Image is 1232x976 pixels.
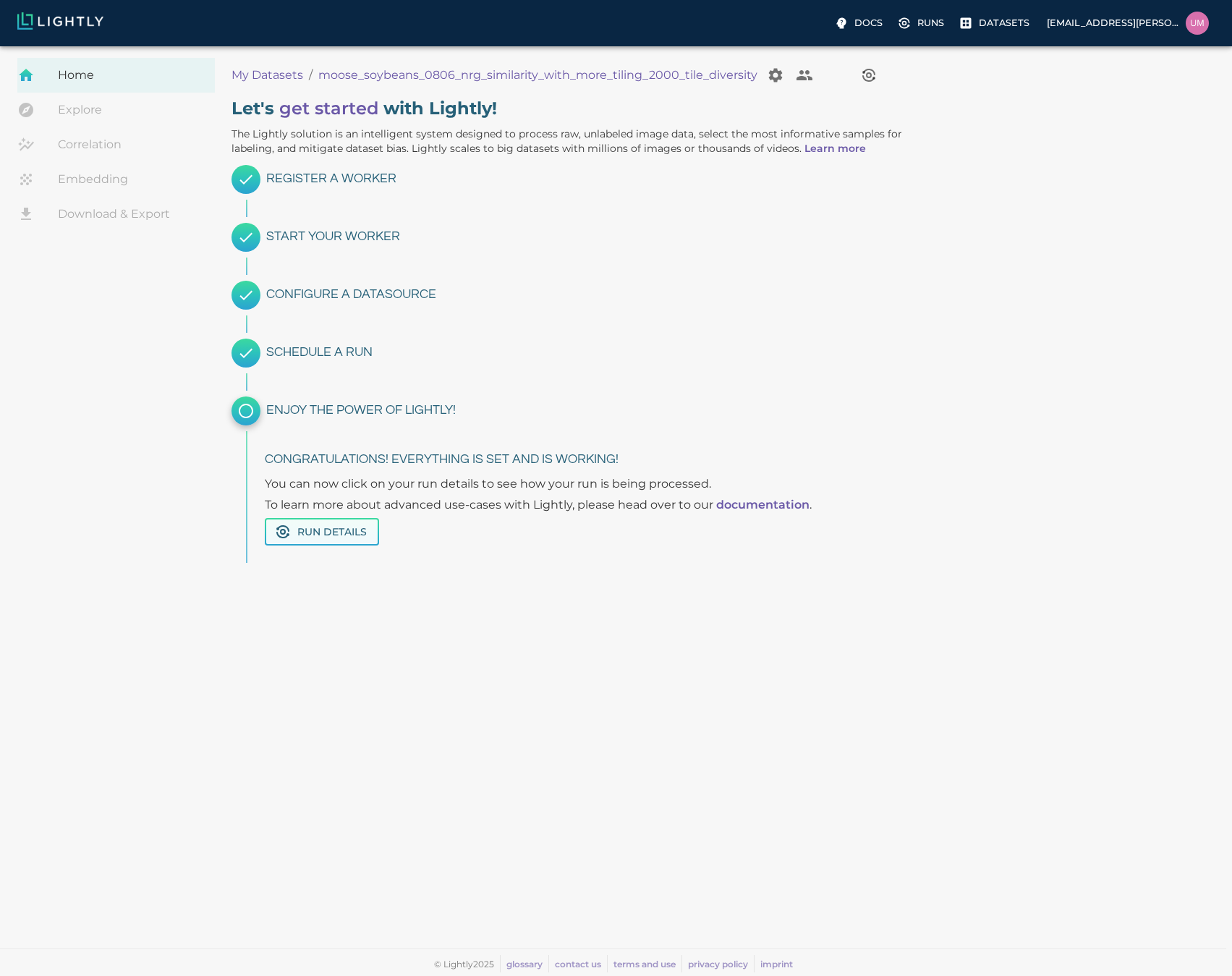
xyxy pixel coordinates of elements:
[265,475,812,493] p: You can now click on your run details to see how your run is being processed.
[17,93,215,127] a: Explore
[956,12,1035,35] label: Datasets
[831,12,888,35] label: Docs
[17,58,215,93] a: Home
[265,518,379,546] button: Run Details
[266,226,917,248] h6: Start your Worker
[761,61,790,90] button: Manage your dataset
[309,67,313,84] li: /
[555,959,601,969] a: contact us
[266,399,917,422] h6: Enjoy the power of Lightly!
[804,142,866,155] a: Learn more
[760,959,793,969] a: imprint
[265,449,812,471] h6: Congratulations! Everything is set and is working!
[688,959,748,969] a: privacy policy
[1041,7,1215,39] label: [EMAIL_ADDRESS][PERSON_NAME][DOMAIN_NAME]uma.govindarajan@bluerivertech.com
[894,12,950,35] label: Runs
[790,61,819,90] button: Collaborate on your dataset
[17,12,103,30] img: Lightly
[1047,16,1180,30] p: [EMAIL_ADDRESS][PERSON_NAME][DOMAIN_NAME]
[979,16,1029,30] p: Datasets
[266,341,917,364] h6: Schedule a run
[58,67,203,84] span: Home
[917,16,944,30] p: Runs
[716,498,810,512] a: documentation
[231,98,497,119] strong: Let ' s with Lightly!
[231,67,303,84] a: My Datasets
[854,16,883,30] p: Docs
[17,127,215,162] a: Correlation
[506,959,543,969] a: glossary
[266,284,917,306] h6: Configure a datasource
[17,162,215,197] a: Embedding
[266,168,917,190] h6: Register a Worker
[613,959,676,969] a: terms and use
[1186,12,1209,35] img: uma.govindarajan@bluerivertech.com
[279,98,378,119] a: get started
[231,127,917,156] p: The Lightly solution is an intelligent system designed to process raw, unlabeled image data, sele...
[265,496,812,514] p: To learn more about advanced use-cases with Lightly, please head over to our .
[17,197,215,232] a: Download & Export
[854,60,884,90] button: View worker run detail
[17,58,215,232] nav: explore, analyze, sample, metadata, embedding, correlations label, download your dataset
[434,959,494,969] span: © Lightly 2025
[231,61,854,90] nav: breadcrumb
[318,67,757,84] a: moose_soybeans_0806_nrg_similarity_with_more_tiling_2000_tile_diversity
